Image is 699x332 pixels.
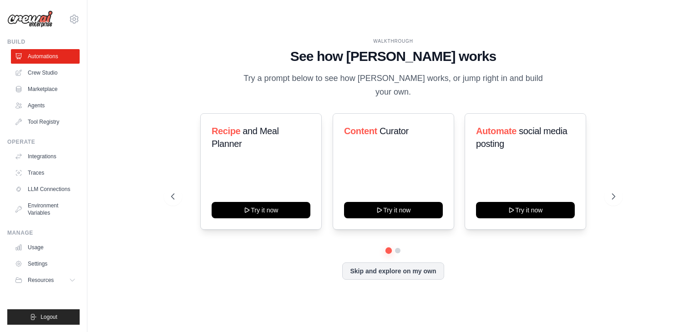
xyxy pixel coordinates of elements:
[11,166,80,180] a: Traces
[11,240,80,255] a: Usage
[7,138,80,146] div: Operate
[344,202,443,218] button: Try it now
[7,38,80,45] div: Build
[212,202,310,218] button: Try it now
[212,126,279,149] span: and Meal Planner
[344,126,377,136] span: Content
[380,126,409,136] span: Curator
[11,149,80,164] a: Integrations
[476,126,517,136] span: Automate
[11,49,80,64] a: Automations
[11,273,80,287] button: Resources
[41,313,57,321] span: Logout
[171,48,615,65] h1: See how [PERSON_NAME] works
[171,38,615,45] div: WALKTHROUGH
[28,277,54,284] span: Resources
[11,82,80,96] a: Marketplace
[11,115,80,129] a: Tool Registry
[11,182,80,196] a: LLM Connections
[11,98,80,113] a: Agents
[11,257,80,271] a: Settings
[7,309,80,325] button: Logout
[11,198,80,220] a: Environment Variables
[240,72,546,99] p: Try a prompt below to see how [PERSON_NAME] works, or jump right in and build your own.
[7,10,53,28] img: Logo
[11,65,80,80] a: Crew Studio
[7,229,80,236] div: Manage
[212,126,240,136] span: Recipe
[476,202,575,218] button: Try it now
[476,126,567,149] span: social media posting
[342,262,444,280] button: Skip and explore on my own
